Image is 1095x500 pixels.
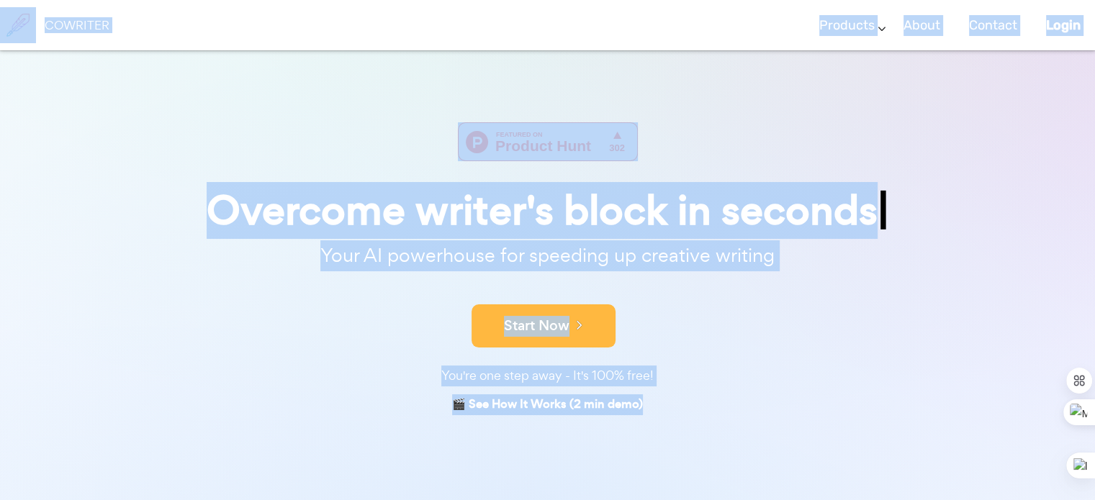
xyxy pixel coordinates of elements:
a: About [904,4,940,47]
button: Start Now [472,304,616,347]
a: 🎬 See How It Works (2 min demo) [452,394,643,417]
a: Contact [969,4,1017,47]
img: Cowriter - Your AI buddy for speeding up creative writing | Product Hunt [458,122,638,161]
div: You're one step away - It's 100% free! [188,365,908,386]
h6: COWRITER [45,19,109,32]
b: Login [1046,17,1081,33]
p: Your AI powerhouse for speeding up creative writing [188,240,908,271]
a: Products [819,4,875,47]
div: Overcome writer's block in seconds [188,190,908,231]
a: Login [1046,4,1081,47]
